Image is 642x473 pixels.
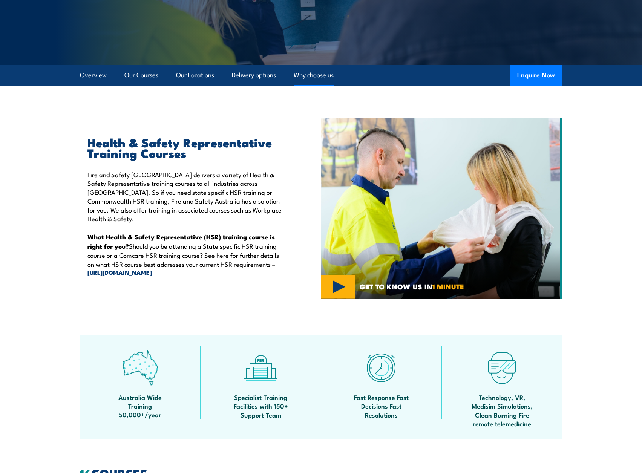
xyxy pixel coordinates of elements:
a: Overview [80,65,107,85]
span: Technology, VR, Medisim Simulations, Clean Burning Fire remote telemedicine [468,393,536,428]
p: Fire and Safety [GEOGRAPHIC_DATA] delivers a variety of Health & Safety Representative training c... [87,170,287,223]
img: facilities-icon [243,350,279,386]
strong: What Health & Safety Representative (HSR) training course is right for you? [87,232,275,251]
button: Enquire Now [510,65,562,86]
a: Why choose us [294,65,334,85]
img: auswide-icon [122,350,158,386]
img: fast-icon [363,350,399,386]
span: GET TO KNOW US IN [360,283,464,290]
img: Fire & Safety Australia deliver Health and Safety Representatives Training Courses – HSR Training [321,118,562,299]
a: [URL][DOMAIN_NAME] [87,268,287,277]
img: tech-icon [484,350,520,386]
a: Our Courses [124,65,158,85]
p: Should you be attending a State specific HSR training course or a Comcare HSR training course? Se... [87,232,287,277]
a: Our Locations [176,65,214,85]
a: Delivery options [232,65,276,85]
span: Australia Wide Training 50,000+/year [106,393,174,419]
h2: Health & Safety Representative Training Courses [87,137,287,158]
strong: 1 MINUTE [432,281,464,292]
span: Specialist Training Facilities with 150+ Support Team [227,393,295,419]
span: Fast Response Fast Decisions Fast Resolutions [348,393,415,419]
